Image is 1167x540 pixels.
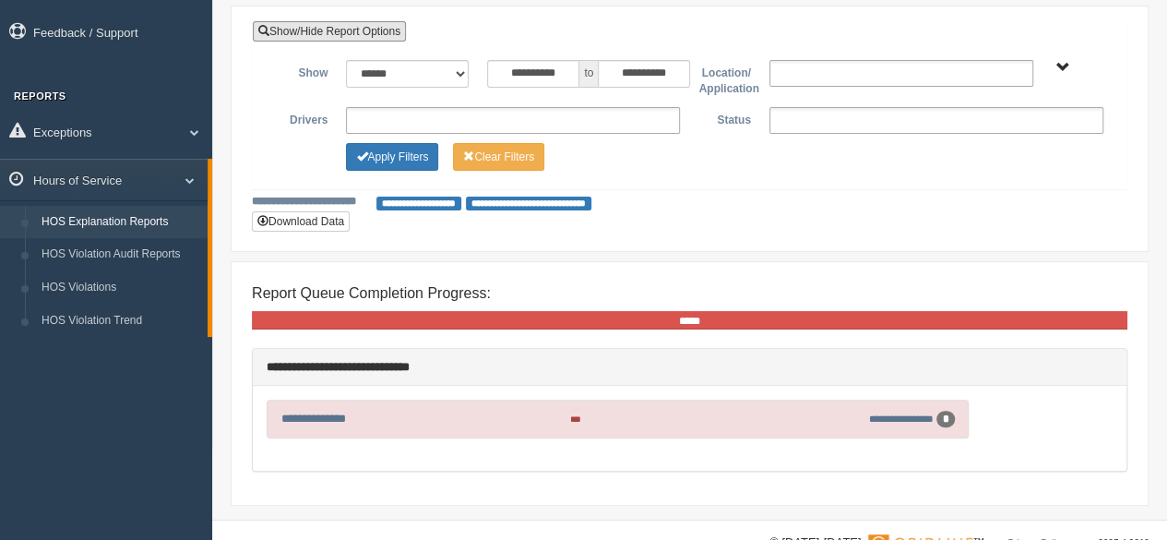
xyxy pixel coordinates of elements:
[252,211,350,232] button: Download Data
[252,285,1127,302] h4: Report Queue Completion Progress:
[346,143,438,171] button: Change Filter Options
[33,238,208,271] a: HOS Violation Audit Reports
[579,60,598,88] span: to
[689,60,759,98] label: Location/ Application
[267,60,337,82] label: Show
[453,143,544,171] button: Change Filter Options
[33,271,208,305] a: HOS Violations
[253,21,406,42] a: Show/Hide Report Options
[267,107,337,129] label: Drivers
[33,305,208,338] a: HOS Violation Trend
[33,206,208,239] a: HOS Explanation Reports
[689,107,759,129] label: Status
